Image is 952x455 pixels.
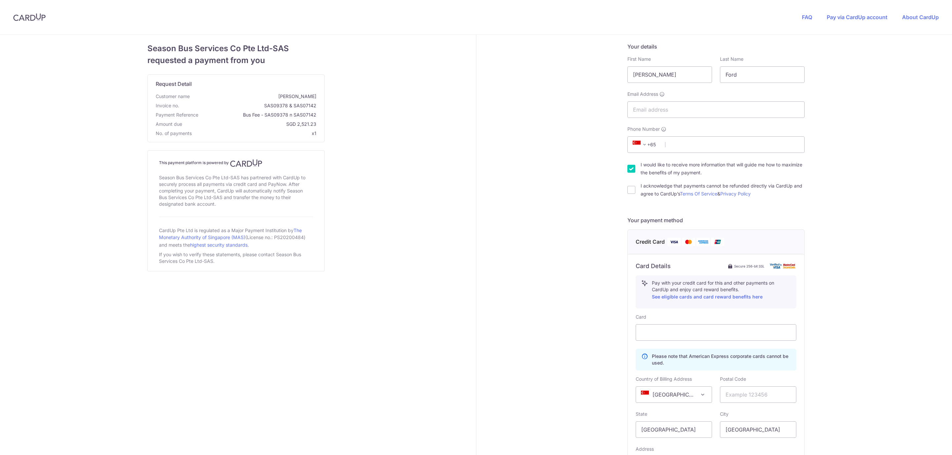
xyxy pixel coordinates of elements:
[633,141,649,149] span: +65
[201,112,316,118] span: Bus Fee - SAS09378 n SAS07142
[182,102,316,109] span: SAS09378 & SAS07142
[641,182,805,198] label: I acknowledge that payments cannot be refunded directly via CardUp and agree to CardUp’s &
[636,446,654,452] label: Address
[13,13,46,21] img: CardUp
[631,141,660,149] span: +65
[627,216,805,224] h5: Your payment method
[720,191,751,196] a: Privacy Policy
[652,353,791,366] p: Please note that American Express corporate cards cannot be used.
[627,101,805,118] input: Email address
[720,376,746,382] label: Postal Code
[190,242,248,248] a: highest security standards
[636,376,692,382] label: Country of Billing Address
[902,14,939,20] a: About CardUp
[636,411,647,417] label: State
[636,314,646,320] label: Card
[159,250,313,266] div: If you wish to verify these statements, please contact Season Bus Services Co Pte Ltd-SAS.
[641,329,791,336] iframe: Secure card payment input frame
[192,93,316,100] span: [PERSON_NAME]
[147,54,325,66] span: requested a payment from you
[720,411,729,417] label: City
[711,238,724,246] img: Union Pay
[159,159,313,167] h4: This payment platform is powered by
[720,66,805,83] input: Last name
[627,66,712,83] input: First name
[156,130,192,137] span: No. of payments
[156,81,192,87] span: translation missing: en.request_detail
[652,280,791,301] p: Pay with your credit card for this and other payments on CardUp and enjoy card reward benefits.
[636,262,671,270] h6: Card Details
[627,56,651,62] label: First Name
[312,130,316,136] span: x1
[185,121,316,127] span: SGD 2,521.23
[696,238,710,246] img: American Express
[636,387,712,402] span: Singapore
[910,435,945,452] iframe: Opens a widget where you can find more information
[770,263,796,269] img: card secure
[156,102,179,109] span: Invoice no.
[827,14,888,20] a: Pay via CardUp account
[230,159,262,167] img: CardUp
[147,43,325,54] span: Season Bus Services Co Pte Ltd-SAS
[720,56,743,62] label: Last Name
[156,121,182,127] span: Amount due
[680,191,717,196] a: Terms Of Service
[156,112,198,118] span: translation missing: en.payment_reference
[627,126,660,132] span: Phone Number
[682,238,695,246] img: Mastercard
[156,93,190,100] span: Customer name
[652,294,763,299] a: See eligible cards and card reward benefits here
[159,225,313,250] div: CardUp Pte Ltd is regulated as a Major Payment Institution by (License no.: PS20200484) and meets...
[636,238,665,246] span: Credit Card
[720,386,796,403] input: Example 123456
[159,173,313,209] div: Season Bus Services Co Pte Ltd-SAS has partnered with CardUp to securely process all payments via...
[627,91,658,97] span: Email Address
[734,263,765,269] span: Secure 256-bit SSL
[627,43,805,51] h5: Your details
[641,161,805,177] label: I would like to receive more information that will guide me how to maximize the benefits of my pa...
[667,238,681,246] img: Visa
[802,14,812,20] a: FAQ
